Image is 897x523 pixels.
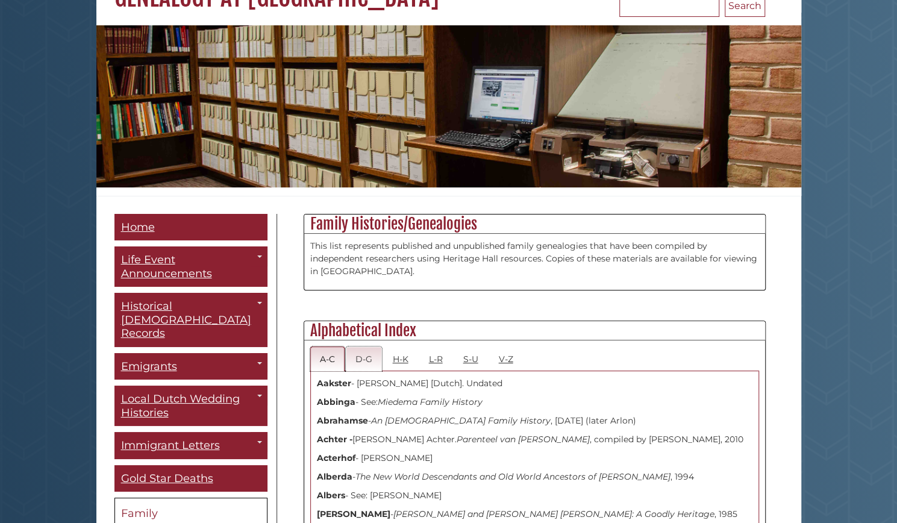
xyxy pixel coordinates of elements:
[121,392,240,419] span: Local Dutch Wedding Histories
[317,489,752,502] p: - See: [PERSON_NAME]
[121,253,212,280] span: Life Event Announcements
[457,434,590,445] i: Parenteel van [PERSON_NAME]
[121,439,220,452] span: Immigrant Letters
[355,471,670,482] i: The New World Descendants and Old World Ancestors of [PERSON_NAME]
[310,240,759,278] p: This list represents published and unpublished family genealogies that have been compiled by inde...
[310,346,345,371] a: A-C
[114,465,267,492] a: Gold Star Deaths
[317,396,752,409] p: - See:
[489,346,523,371] a: V-Z
[393,509,714,519] i: [PERSON_NAME] and [PERSON_NAME] [PERSON_NAME]: A Goodly Heritage
[317,396,355,407] strong: Abbinga
[317,490,345,501] strong: Albers
[317,377,752,390] p: - [PERSON_NAME] [Dutch]. Undated
[317,415,752,427] p: - , [DATE] (later Arlon)
[454,346,488,371] a: S-U
[371,415,551,426] i: An [DEMOGRAPHIC_DATA] Family History
[121,472,213,485] span: Gold Star Deaths
[383,346,418,371] a: H-K
[304,321,765,340] h2: Alphabetical Index
[121,299,251,340] span: Historical [DEMOGRAPHIC_DATA] Records
[419,346,452,371] a: L-R
[317,509,390,519] strong: [PERSON_NAME]
[317,453,355,463] strong: Acterhof
[304,215,765,234] h2: Family Histories/Genealogies
[114,432,267,459] a: Immigrant Letters
[317,415,368,426] strong: Abrahamse
[378,396,483,407] i: Miedema Family History
[317,452,752,465] p: - [PERSON_NAME]
[121,221,155,234] span: Home
[317,471,352,482] strong: Alberda
[114,246,267,287] a: Life Event Announcements
[317,434,352,445] strong: Achter -
[317,433,752,446] p: [PERSON_NAME] Achter. , compiled by [PERSON_NAME], 2010
[121,360,177,373] span: Emigrants
[114,386,267,426] a: Local Dutch Wedding Histories
[317,471,752,483] p: - , 1994
[317,378,351,389] strong: Aakster
[114,293,267,347] a: Historical [DEMOGRAPHIC_DATA] Records
[114,214,267,241] a: Home
[114,353,267,380] a: Emigrants
[317,508,752,521] p: - , 1985
[346,346,382,371] a: D-G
